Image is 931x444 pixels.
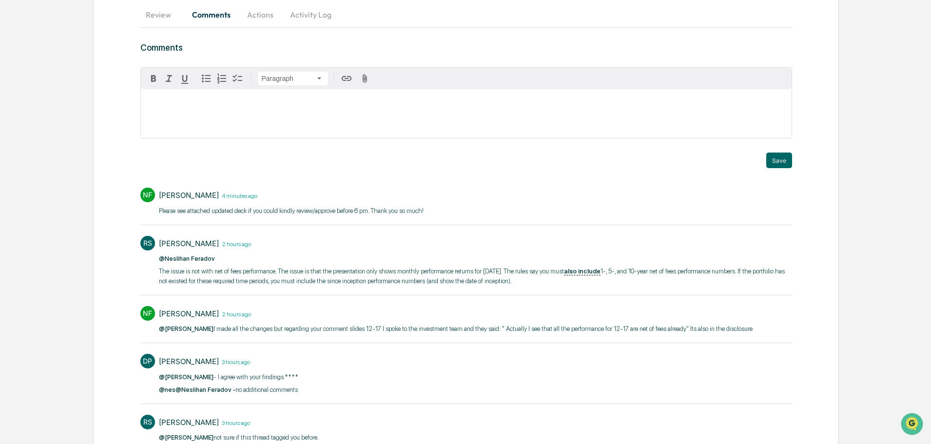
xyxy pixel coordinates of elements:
[10,219,18,227] div: 🔎
[44,75,160,84] div: Start new chat
[30,159,79,167] span: [PERSON_NAME]
[184,3,238,26] button: Comments
[159,372,298,382] p: - I agree with your findings.****
[356,72,373,85] button: Attach files
[238,3,282,26] button: Actions
[86,133,106,140] span: [DATE]
[19,218,61,228] span: Data Lookup
[159,373,213,381] span: @[PERSON_NAME]
[20,75,38,92] img: 8933085812038_c878075ebb4cc5468115_72.jpg
[219,418,250,426] time: Friday, September 12, 2025 at 1:17:06 PM EDT
[140,415,155,429] div: RS
[86,159,106,167] span: [DATE]
[81,133,84,140] span: •
[161,71,177,86] button: Italic
[159,386,235,393] span: @nes@Neslihan Feradov -
[81,159,84,167] span: •
[140,3,792,26] div: secondary tabs example
[10,123,25,139] img: Rachel Stanley
[10,20,177,36] p: How can we help?
[6,214,65,232] a: 🔎Data Lookup
[177,71,193,86] button: Underline
[219,239,251,248] time: Friday, September 12, 2025 at 2:18:04 PM EDT
[140,236,155,251] div: RS
[140,42,792,53] h3: Comments
[10,150,25,165] img: Rachel Stanley
[159,206,424,216] p: ​Please see attached updated deck if you could kindly review/approve before 6 pm. Thank you so much!
[159,255,214,262] span: @Neslihan Feradov
[140,188,155,202] div: NF
[159,325,213,332] span: @[PERSON_NAME]
[219,191,257,199] time: Friday, September 12, 2025 at 4:36:11 PM EDT
[159,324,753,334] p: I made all the changes but regarding your comment slides 12-17 I spoke to the investment team and...
[159,418,219,427] div: [PERSON_NAME]
[146,71,161,86] button: Bold
[159,309,219,318] div: [PERSON_NAME]
[140,354,155,368] div: DP
[159,433,319,443] p: not sure if this thread tagged you before.​
[159,239,219,248] div: [PERSON_NAME]
[71,200,78,208] div: 🗄️
[97,242,118,249] span: Pylon
[159,267,792,286] p: The issue is not with net of fees performance. The issue is that the presentation only shows mont...
[80,199,121,209] span: Attestations
[44,84,134,92] div: We're available if you need us!
[159,191,219,200] div: [PERSON_NAME]
[219,309,251,318] time: Friday, September 12, 2025 at 2:13:11 PM EDT
[30,133,79,140] span: [PERSON_NAME]
[6,195,67,213] a: 🖐️Preclearance
[140,3,184,26] button: Review
[151,106,177,118] button: See all
[159,434,213,441] span: @[PERSON_NAME]
[766,153,792,168] button: Save
[166,77,177,89] button: Start new chat
[10,108,65,116] div: Past conversations
[159,357,219,366] div: [PERSON_NAME]
[10,200,18,208] div: 🖐️
[140,306,155,321] div: NF
[67,195,125,213] a: 🗄️Attestations
[258,72,328,85] button: Block type
[282,3,339,26] button: Activity Log
[19,199,63,209] span: Preclearance
[69,241,118,249] a: Powered byPylon
[564,268,601,275] u: also include
[900,412,926,438] iframe: Open customer support
[10,75,27,92] img: 1746055101610-c473b297-6a78-478c-a979-82029cc54cd1
[219,357,250,366] time: Friday, September 12, 2025 at 2:00:06 PM EDT
[159,385,298,395] p: no additional comments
